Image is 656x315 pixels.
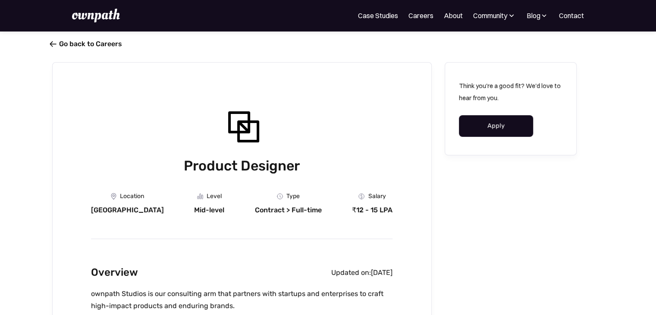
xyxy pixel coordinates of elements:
img: Money Icon - Job Board X Webflow Template [358,193,364,199]
p: Think you're a good fit? We'd love to hear from you. [459,80,562,104]
h1: Product Designer [91,156,392,176]
div: [DATE] [371,268,392,277]
div: Blog [526,10,540,21]
div: Location [120,193,144,200]
a: Contact [559,10,584,21]
div: Blog [526,10,549,21]
img: Graph Icon - Job Board X Webflow Template [197,193,203,199]
h2: Overview [91,264,138,281]
div: Mid-level [194,206,224,214]
div: [GEOGRAPHIC_DATA] [91,206,164,214]
div: Community [473,10,516,21]
div: Salary [368,193,386,200]
p: ownpath Studios is our consulting arm that partners with startups and enterprises to craft high-i... [91,288,392,312]
span:  [50,40,56,48]
a: Case Studies [358,10,398,21]
div: Updated on: [331,268,371,277]
div: ₹12 - 15 LPA [352,206,392,214]
img: Clock Icon - Job Board X Webflow Template [277,193,283,199]
a: Apply [459,115,534,137]
div: Community [473,10,507,21]
div: Type [286,193,300,200]
div: Contract > Full-time [255,206,322,214]
a: Go back to Careers [52,40,122,48]
img: Location Icon - Job Board X Webflow Template [111,193,116,200]
a: Careers [408,10,433,21]
div: Level [207,193,222,200]
a: About [444,10,463,21]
